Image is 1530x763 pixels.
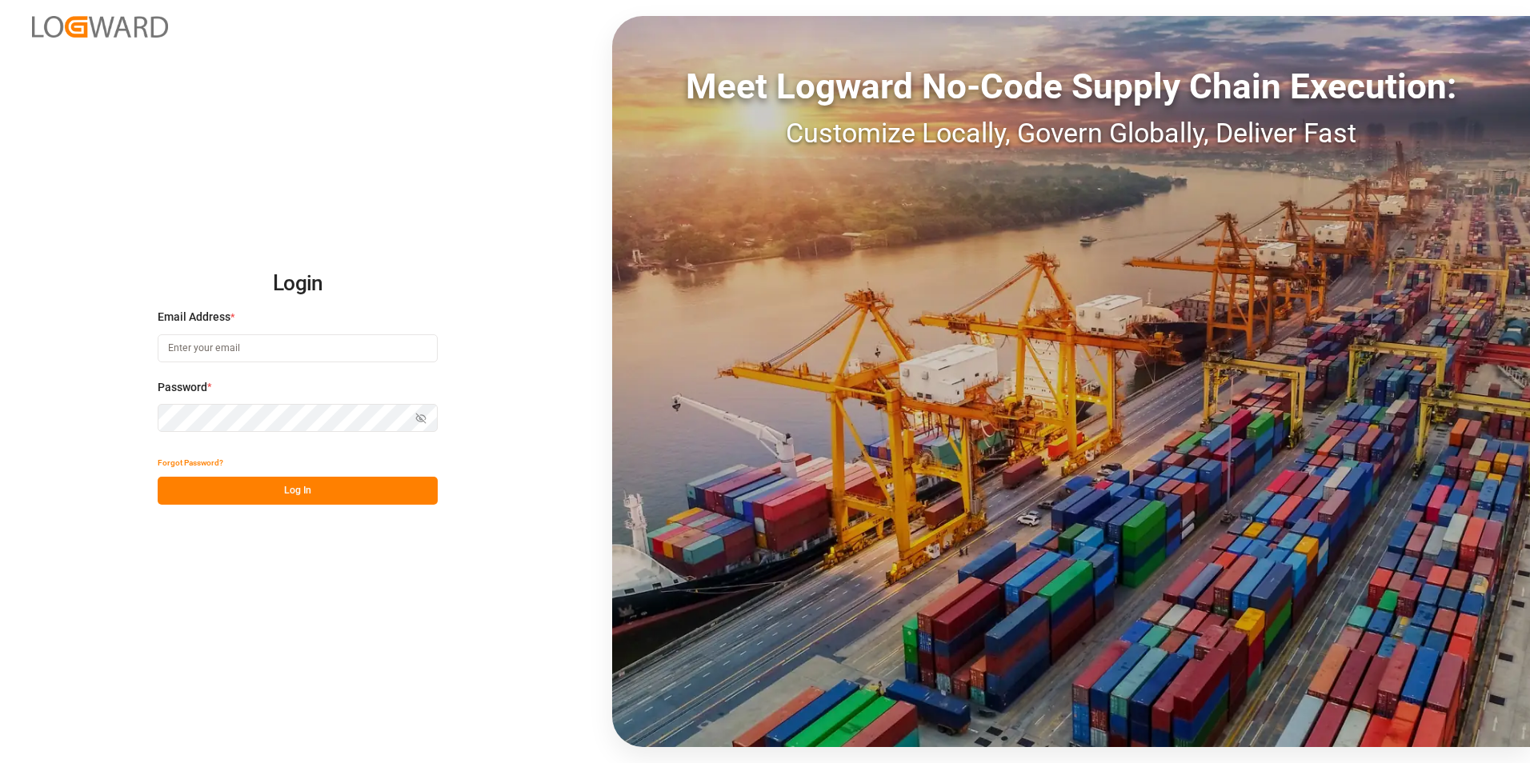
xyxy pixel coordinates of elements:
[158,309,230,326] span: Email Address
[158,379,207,396] span: Password
[612,60,1530,113] div: Meet Logward No-Code Supply Chain Execution:
[158,477,438,505] button: Log In
[32,16,168,38] img: Logward_new_orange.png
[158,334,438,362] input: Enter your email
[158,258,438,310] h2: Login
[612,113,1530,154] div: Customize Locally, Govern Globally, Deliver Fast
[158,449,223,477] button: Forgot Password?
